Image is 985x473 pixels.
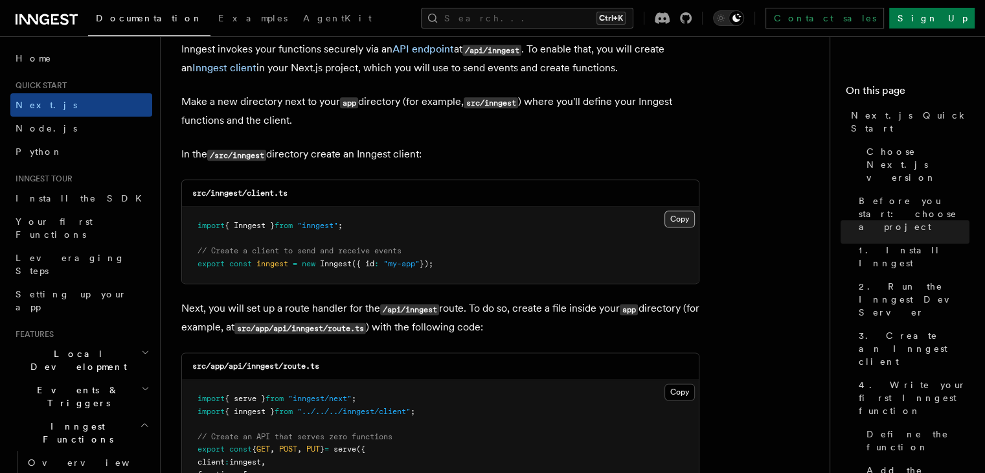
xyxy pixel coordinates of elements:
[854,324,969,373] a: 3. Create an Inngest client
[181,145,699,164] p: In the directory create an Inngest client:
[229,259,252,268] span: const
[420,259,433,268] span: });
[218,13,288,23] span: Examples
[192,362,319,371] code: src/app/api/inngest/route.ts
[421,8,633,29] button: Search...Ctrl+K
[859,378,969,417] span: 4. Write your first Inngest function
[10,415,152,451] button: Inngest Functions
[620,304,638,315] code: app
[10,80,67,91] span: Quick start
[859,280,969,319] span: 2. Run the Inngest Dev Server
[275,221,293,230] span: from
[256,259,288,268] span: inngest
[462,45,521,56] code: /api/inngest
[352,259,374,268] span: ({ id
[10,246,152,283] a: Leveraging Steps
[374,259,379,268] span: :
[275,407,293,416] span: from
[181,93,699,130] p: Make a new directory next to your directory (for example, ) where you'll define your Inngest func...
[356,444,365,454] span: ({
[861,422,969,459] a: Define the function
[256,444,270,454] span: GET
[293,259,297,268] span: =
[392,43,454,55] a: API endpoint
[16,123,77,133] span: Node.js
[10,342,152,378] button: Local Development
[192,189,288,198] code: src/inngest/client.ts
[10,283,152,319] a: Setting up your app
[765,8,884,29] a: Contact sales
[279,444,297,454] span: POST
[866,428,969,454] span: Define the function
[846,83,969,104] h4: On this page
[854,189,969,238] a: Before you start: choose a project
[16,289,127,312] span: Setting up your app
[664,384,695,400] button: Copy
[88,4,210,36] a: Documentation
[229,444,252,454] span: const
[261,457,266,467] span: ,
[295,4,379,35] a: AgentKit
[297,407,411,416] span: "../../../inngest/client"
[859,194,969,233] span: Before you start: choose a project
[198,444,225,454] span: export
[297,221,338,230] span: "inngest"
[210,4,295,35] a: Examples
[96,13,203,23] span: Documentation
[859,244,969,270] span: 1. Install Inngest
[713,10,744,26] button: Toggle dark mode
[266,394,284,403] span: from
[229,457,261,467] span: inngest
[198,259,225,268] span: export
[306,444,320,454] span: PUT
[16,146,63,157] span: Python
[297,444,302,454] span: ,
[596,12,626,25] kbd: Ctrl+K
[846,104,969,140] a: Next.js Quick Start
[861,140,969,189] a: Choose Next.js version
[16,216,93,240] span: Your first Functions
[464,97,518,108] code: src/inngest
[10,93,152,117] a: Next.js
[10,47,152,70] a: Home
[10,347,141,373] span: Local Development
[352,394,356,403] span: ;
[380,304,439,315] code: /api/inngest
[340,97,358,108] code: app
[198,432,392,441] span: // Create an API that serves zero functions
[411,407,415,416] span: ;
[302,259,315,268] span: new
[192,62,256,74] a: Inngest client
[225,394,266,403] span: { serve }
[10,210,152,246] a: Your first Functions
[854,373,969,422] a: 4. Write your first Inngest function
[854,275,969,324] a: 2. Run the Inngest Dev Server
[198,407,225,416] span: import
[10,378,152,415] button: Events & Triggers
[225,407,275,416] span: { inngest }
[10,187,152,210] a: Install the SDK
[10,420,140,446] span: Inngest Functions
[234,323,366,334] code: src/app/api/inngest/route.ts
[10,174,73,184] span: Inngest tour
[16,100,77,110] span: Next.js
[320,259,352,268] span: Inngest
[181,299,699,337] p: Next, you will set up a route handler for the route. To do so, create a file inside your director...
[28,457,161,468] span: Overview
[303,13,372,23] span: AgentKit
[320,444,324,454] span: }
[10,140,152,163] a: Python
[288,394,352,403] span: "inngest/next"
[16,52,52,65] span: Home
[198,246,402,255] span: // Create a client to send and receive events
[889,8,975,29] a: Sign Up
[859,329,969,368] span: 3. Create an Inngest client
[207,150,266,161] code: /src/inngest
[252,444,256,454] span: {
[16,193,150,203] span: Install the SDK
[198,457,225,467] span: client
[198,221,225,230] span: import
[866,145,969,184] span: Choose Next.js version
[16,253,125,276] span: Leveraging Steps
[225,457,229,467] span: :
